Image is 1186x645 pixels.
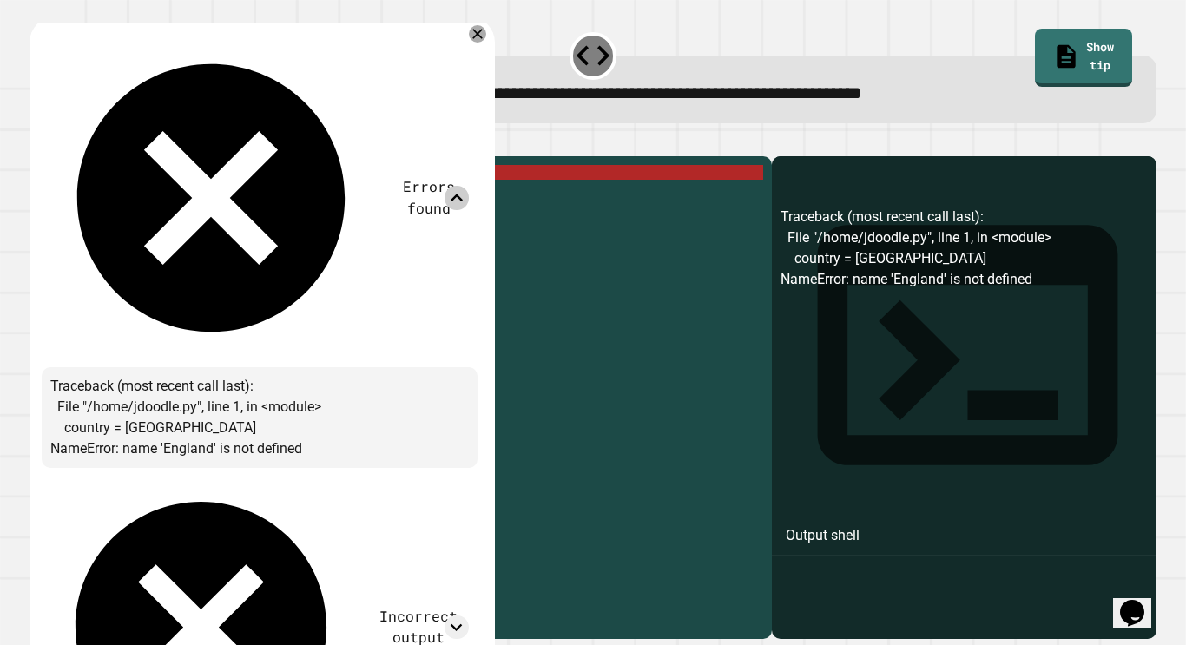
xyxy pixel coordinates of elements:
[389,176,469,219] div: Errors found
[42,367,478,468] div: Traceback (most recent call last): File "/home/jdoodle.py", line 1, in <module> country = [GEOGRA...
[781,207,1148,639] div: Traceback (most recent call last): File "/home/jdoodle.py", line 1, in <module> country = [GEOGRA...
[1113,576,1169,628] iframe: chat widget
[1035,29,1132,87] a: Show tip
